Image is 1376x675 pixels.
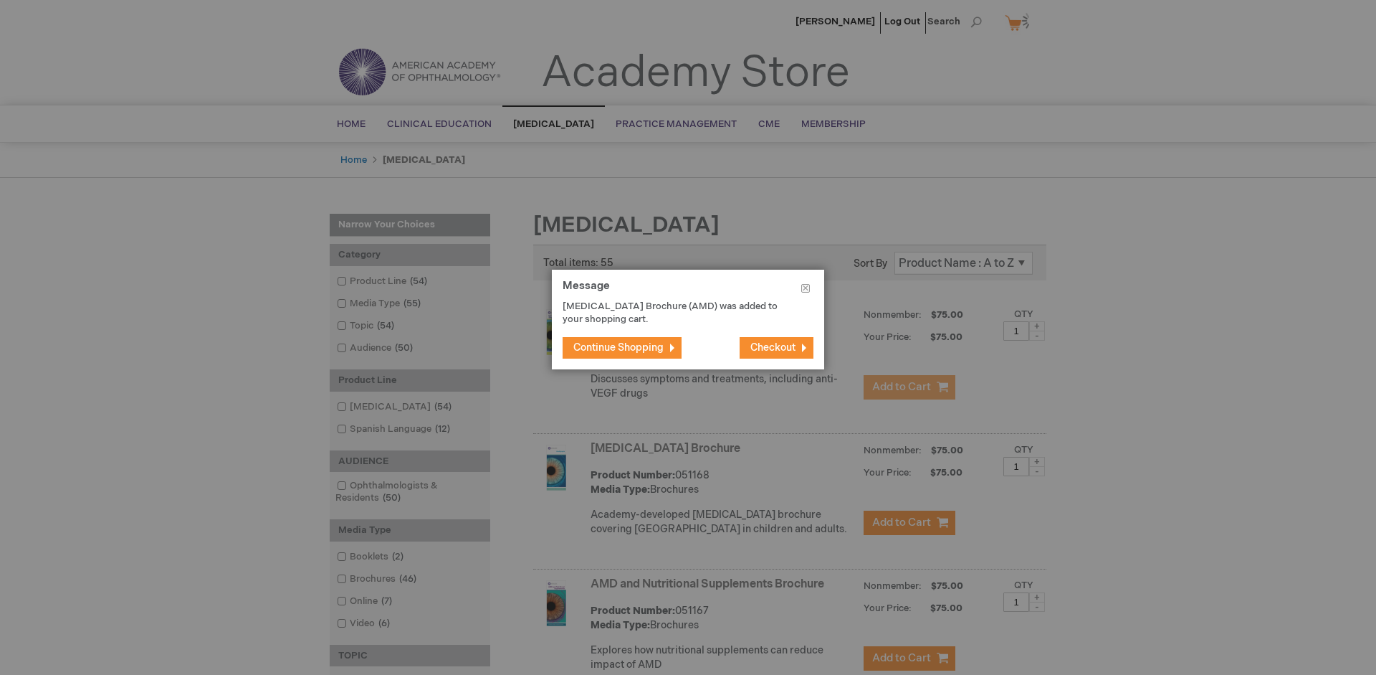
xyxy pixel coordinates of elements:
[750,341,795,354] span: Checkout
[573,341,664,354] span: Continue Shopping
[563,280,813,300] h1: Message
[563,337,682,359] button: Continue Shopping
[563,300,792,326] p: [MEDICAL_DATA] Brochure (AMD) was added to your shopping cart.
[740,337,813,359] button: Checkout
